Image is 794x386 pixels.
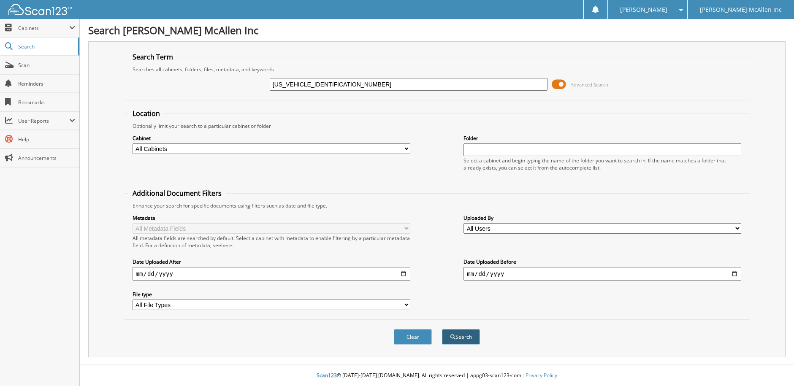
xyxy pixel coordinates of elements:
label: File type [133,291,410,298]
input: start [133,267,410,281]
span: Advanced Search [571,81,608,88]
button: Clear [394,329,432,345]
span: Scan [18,62,75,69]
div: All metadata fields are searched by default. Select a cabinet with metadata to enable filtering b... [133,235,410,249]
label: Date Uploaded After [133,258,410,265]
legend: Search Term [128,52,177,62]
span: [PERSON_NAME] [620,7,667,12]
input: end [463,267,741,281]
span: Scan123 [317,372,337,379]
button: Search [442,329,480,345]
span: Reminders [18,80,75,87]
legend: Location [128,109,164,118]
legend: Additional Document Filters [128,189,226,198]
div: Select a cabinet and begin typing the name of the folder you want to search in. If the name match... [463,157,741,171]
label: Cabinet [133,135,410,142]
span: Cabinets [18,24,69,32]
div: © [DATE]-[DATE] [DOMAIN_NAME]. All rights reserved | appg03-scan123-com | [80,365,794,386]
span: Announcements [18,154,75,162]
label: Metadata [133,214,410,221]
div: Searches all cabinets, folders, files, metadata, and keywords [128,66,746,73]
div: Enhance your search for specific documents using filters such as date and file type. [128,202,746,209]
h1: Search [PERSON_NAME] McAllen Inc [88,23,786,37]
a: Privacy Policy [526,372,557,379]
a: here [221,242,232,249]
label: Folder [463,135,741,142]
span: Help [18,136,75,143]
label: Uploaded By [463,214,741,221]
span: User Reports [18,117,69,124]
span: Bookmarks [18,99,75,106]
img: scan123-logo-white.svg [8,4,72,15]
label: Date Uploaded Before [463,258,741,265]
span: Search [18,43,74,50]
iframe: Chat Widget [752,346,794,386]
div: Optionally limit your search to a particular cabinet or folder [128,122,746,130]
span: [PERSON_NAME] McAllen Inc [700,7,782,12]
